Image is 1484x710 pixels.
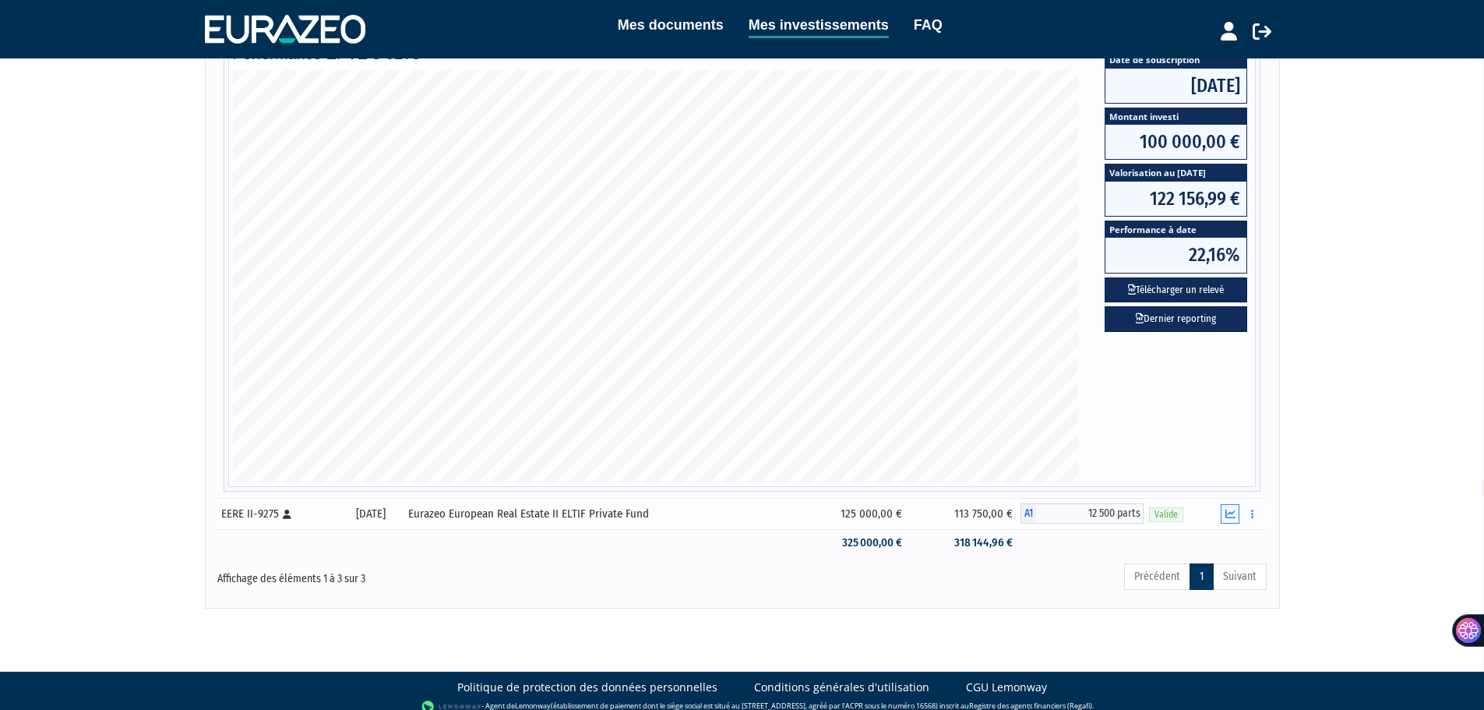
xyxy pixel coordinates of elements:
a: Mes investissements [749,14,889,38]
td: 113 750,00 € [910,498,1020,529]
td: 125 000,00 € [791,498,910,529]
a: CGU Lemonway [966,680,1047,695]
span: Date de souscription [1105,51,1246,68]
div: Eurazeo European Real Estate II ELTIF Private Fund [408,506,787,522]
div: Affichage des éléments 1 à 3 sur 3 [217,562,641,587]
a: FAQ [914,14,943,36]
i: [Français] Personne physique [283,510,291,519]
a: Suivant [1213,563,1267,590]
div: A1 - Eurazeo European Real Estate II ELTIF Private Fund [1020,503,1144,524]
span: Valide [1149,507,1183,522]
span: Performance à date [1105,221,1246,238]
div: EERE II-9275 [221,506,335,522]
span: 100 000,00 € [1105,125,1246,159]
span: 22,16% [1105,238,1246,272]
a: Conditions générales d'utilisation [754,680,929,695]
span: [DATE] [1105,69,1246,103]
a: Politique de protection des données personnelles [457,680,717,695]
span: 12 500 parts [1036,503,1144,524]
div: [DATE] [345,506,397,522]
span: A1 [1020,503,1036,524]
a: 1 [1190,563,1214,590]
td: 318 144,96 € [910,529,1020,556]
a: Dernier reporting [1105,306,1247,332]
span: Valorisation au [DATE] [1105,164,1246,181]
a: Précédent [1124,563,1190,590]
button: Télécharger un relevé [1105,277,1247,303]
td: 325 000,00 € [791,529,910,556]
img: 1732889491-logotype_eurazeo_blanc_rvb.png [205,15,365,43]
span: Montant investi [1105,108,1246,125]
a: Mes documents [618,14,724,36]
span: 122 156,99 € [1105,182,1246,216]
